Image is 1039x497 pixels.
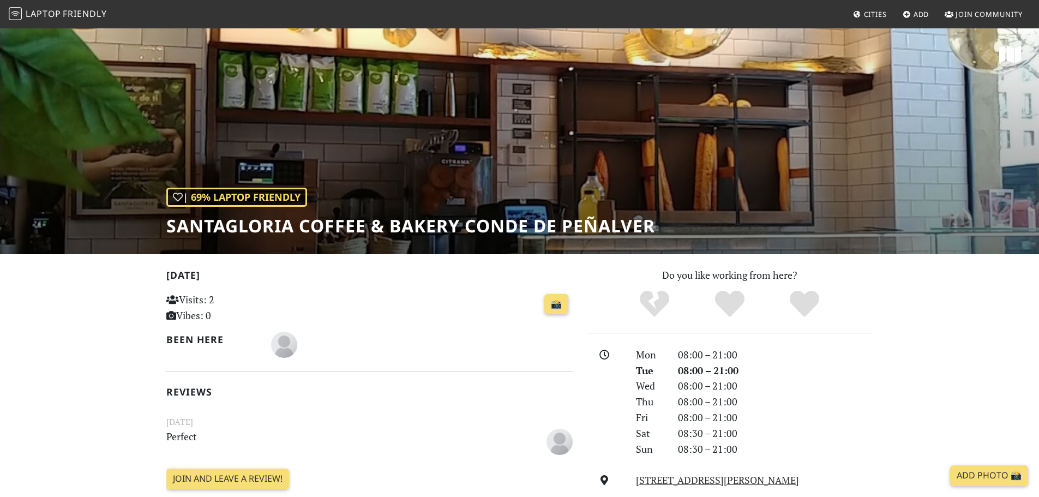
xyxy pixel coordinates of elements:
span: Juan Carpio [546,434,573,447]
div: No [617,289,692,319]
img: blank-535327c66bd565773addf3077783bbfce4b00ec00e9fd257753287c682c7fa38.png [546,429,573,455]
span: Juan Carpio [271,337,297,350]
span: Join Community [956,9,1023,19]
div: 08:00 – 21:00 [671,363,880,379]
div: Yes [692,289,767,319]
h2: Been here [166,334,259,345]
a: Add Photo 📸 [950,465,1028,486]
div: Sat [629,426,671,441]
div: Fri [629,410,671,426]
a: Add [898,4,934,24]
div: | 69% Laptop Friendly [166,188,307,207]
div: 08:30 – 21:00 [671,441,880,457]
img: blank-535327c66bd565773addf3077783bbfce4b00ec00e9fd257753287c682c7fa38.png [271,332,297,358]
span: Add [914,9,929,19]
h1: Santagloria Coffee & Bakery Conde de Peñalver [166,215,655,236]
div: 08:30 – 21:00 [671,426,880,441]
a: [STREET_ADDRESS][PERSON_NAME] [636,474,799,487]
a: Cities [849,4,891,24]
div: Tue [629,363,671,379]
a: Join and leave a review! [166,469,289,489]
div: 08:00 – 21:00 [671,347,880,363]
div: Mon [629,347,671,363]
span: Laptop [26,8,61,20]
a: Join Community [940,4,1027,24]
p: Do you like working from here? [586,267,873,283]
p: Perfect [160,429,510,453]
p: Visits: 2 Vibes: 0 [166,292,293,324]
a: LaptopFriendly LaptopFriendly [9,5,107,24]
div: 08:00 – 21:00 [671,410,880,426]
h2: Reviews [166,386,573,398]
a: 📸 [544,294,568,315]
div: Wed [629,378,671,394]
small: [DATE] [160,415,580,429]
div: 08:00 – 21:00 [671,394,880,410]
div: Thu [629,394,671,410]
span: Friendly [63,8,106,20]
div: Definitely! [767,289,842,319]
span: Cities [864,9,887,19]
div: 08:00 – 21:00 [671,378,880,394]
div: Sun [629,441,671,457]
h2: [DATE] [166,270,573,285]
img: LaptopFriendly [9,7,22,20]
